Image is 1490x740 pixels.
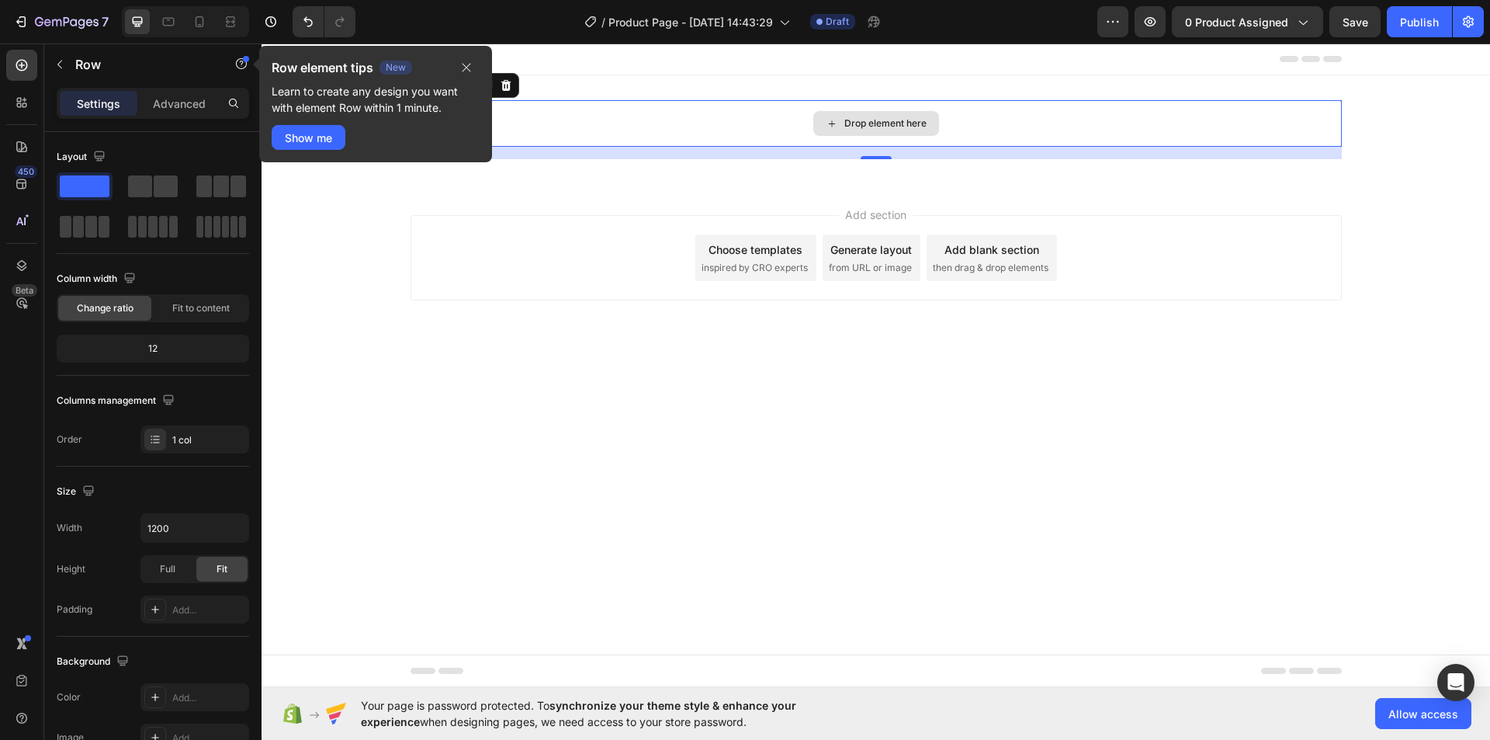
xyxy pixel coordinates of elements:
span: 0 product assigned [1185,14,1288,30]
span: Fit to content [172,301,230,315]
button: 7 [6,6,116,37]
button: 0 product assigned [1172,6,1323,37]
div: Width [57,521,82,535]
div: Order [57,433,82,446]
div: Drop element here [583,74,665,86]
span: Product Page - [DATE] 14:43:29 [608,14,773,30]
button: Allow access [1375,698,1471,729]
span: Full [160,562,175,576]
span: Save [1343,16,1368,29]
div: Column width [57,269,139,290]
div: 1 col [172,433,245,447]
div: Color [57,690,81,704]
div: Beta [12,284,37,297]
span: Your page is password protected. To when designing pages, we need access to your store password. [361,697,857,730]
div: Columns management [57,391,178,412]
div: Add... [172,603,245,617]
div: Open Intercom Messenger [1437,664,1474,701]
span: Fit [217,562,227,576]
input: Auto [141,514,248,542]
span: Add section [577,163,651,179]
div: Undo/Redo [293,6,355,37]
span: inspired by CRO experts [440,217,546,231]
span: from URL or image [567,217,650,231]
div: Generate layout [569,198,650,214]
div: Add... [172,691,245,705]
p: 7 [102,12,109,31]
div: Choose templates [447,198,541,214]
div: 12 [60,338,246,360]
span: Change ratio [77,301,133,315]
div: Background [57,651,132,672]
span: Draft [826,15,849,29]
button: Publish [1387,6,1452,37]
div: 450 [15,165,37,178]
iframe: Design area [262,43,1490,687]
div: Size [57,481,98,502]
span: / [601,14,605,30]
div: Height [57,562,85,576]
div: Layout [57,147,109,168]
span: synchronize your theme style & enhance your experience [361,699,796,728]
span: then drag & drop elements [671,217,787,231]
div: Publish [1400,14,1439,30]
p: Advanced [153,96,206,112]
p: Settings [77,96,120,112]
span: Allow access [1388,706,1458,722]
div: Add blank section [683,198,778,214]
button: Save [1329,6,1381,37]
div: Padding [57,603,92,617]
div: Row [168,35,194,49]
p: Row [75,55,207,74]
